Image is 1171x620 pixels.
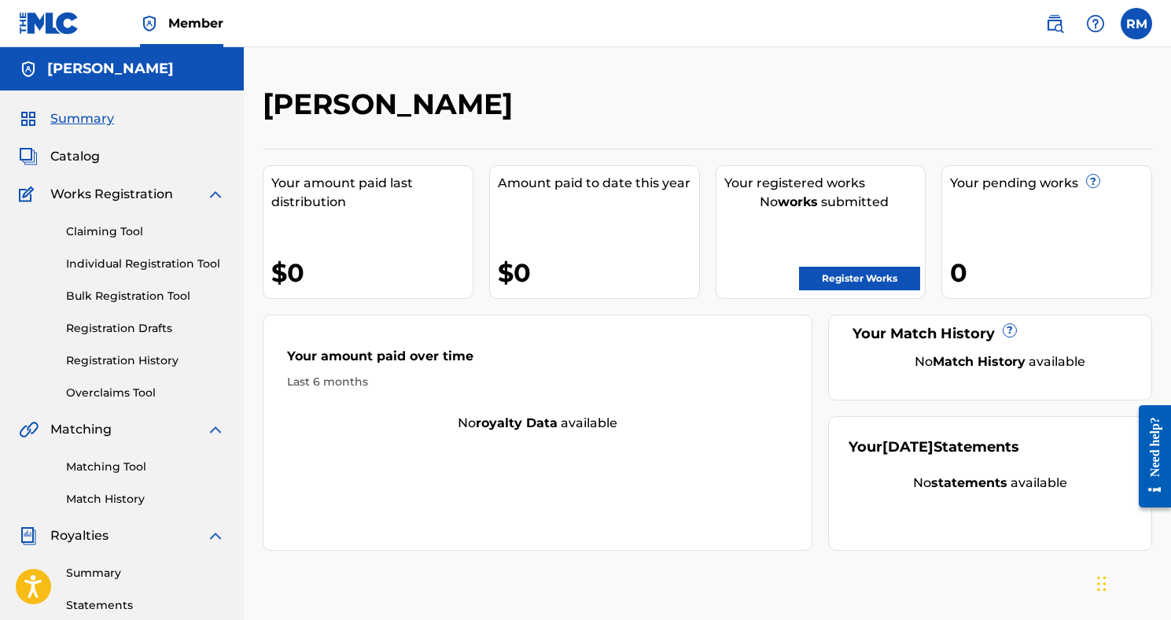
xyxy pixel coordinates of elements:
[799,267,920,290] a: Register Works
[1080,8,1111,39] div: Help
[1045,14,1064,33] img: search
[271,174,473,212] div: Your amount paid last distribution
[1086,14,1105,33] img: help
[287,347,788,374] div: Your amount paid over time
[19,109,114,128] a: SummarySummary
[868,352,1132,371] div: No available
[168,14,223,32] span: Member
[19,526,38,545] img: Royalties
[724,174,926,193] div: Your registered works
[724,193,926,212] div: No submitted
[50,526,109,545] span: Royalties
[50,147,100,166] span: Catalog
[287,374,788,390] div: Last 6 months
[19,420,39,439] img: Matching
[19,185,39,204] img: Works Registration
[50,185,173,204] span: Works Registration
[882,438,933,456] span: [DATE]
[1127,392,1171,522] iframe: Resource Center
[950,255,1151,290] div: 0
[66,256,225,272] a: Individual Registration Tool
[1003,324,1016,337] span: ?
[263,414,812,433] div: No available
[931,475,1007,490] strong: statements
[66,565,225,581] a: Summary
[849,437,1019,458] div: Your Statements
[1039,8,1070,39] a: Public Search
[498,174,699,193] div: Amount paid to date this year
[66,597,225,614] a: Statements
[778,194,818,209] strong: works
[206,526,225,545] img: expand
[849,474,1132,493] div: No available
[1087,175,1099,187] span: ?
[66,223,225,240] a: Claiming Tool
[206,185,225,204] img: expand
[498,255,699,290] div: $0
[263,87,521,122] h2: [PERSON_NAME]
[140,14,159,33] img: Top Rightsholder
[19,147,100,166] a: CatalogCatalog
[66,385,225,401] a: Overclaims Tool
[1092,544,1171,620] iframe: Chat Widget
[66,352,225,369] a: Registration History
[47,60,174,78] h5: Randall Bryce Mauldin
[271,255,473,290] div: $0
[476,415,558,430] strong: royalty data
[50,420,112,439] span: Matching
[849,323,1132,345] div: Your Match History
[19,109,38,128] img: Summary
[1097,560,1107,607] div: Drag
[66,320,225,337] a: Registration Drafts
[66,288,225,304] a: Bulk Registration Tool
[19,147,38,166] img: Catalog
[50,109,114,128] span: Summary
[19,60,38,79] img: Accounts
[66,459,225,475] a: Matching Tool
[933,354,1026,369] strong: Match History
[206,420,225,439] img: expand
[19,12,79,35] img: MLC Logo
[1121,8,1152,39] div: User Menu
[66,491,225,507] a: Match History
[950,174,1151,193] div: Your pending works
